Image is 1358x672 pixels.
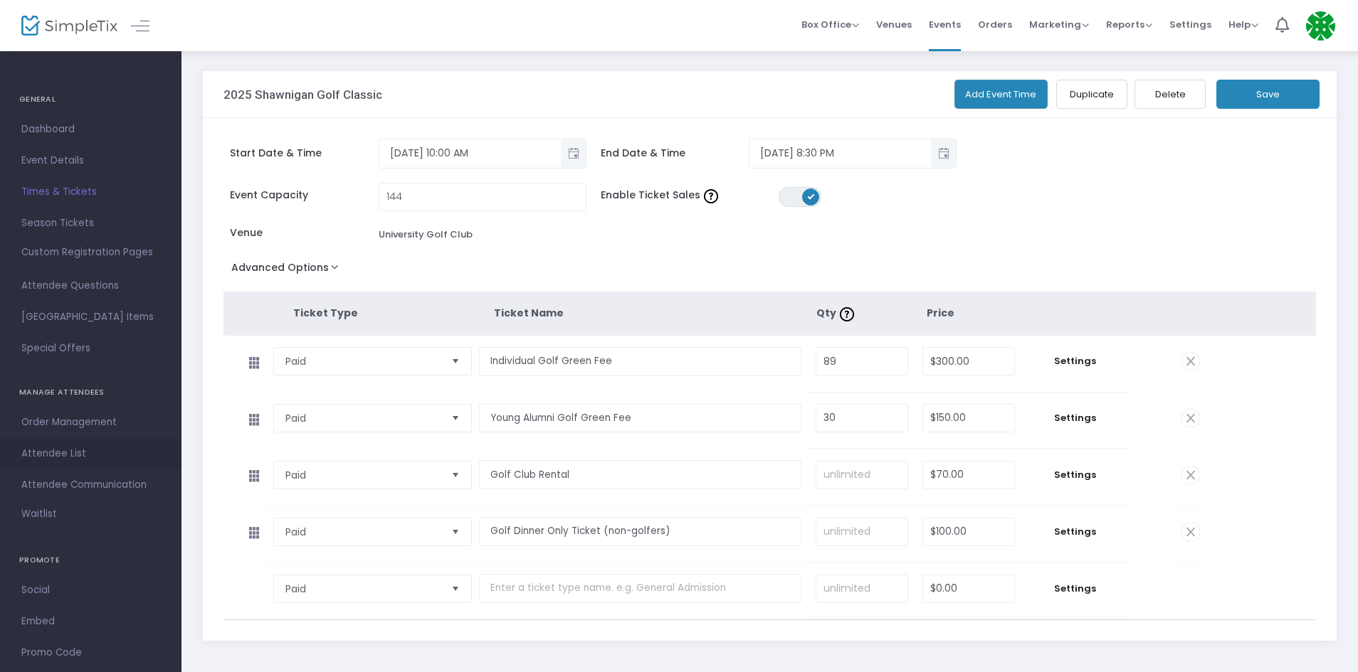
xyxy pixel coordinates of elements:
span: Help [1228,18,1258,31]
div: University Golf Club [379,228,473,242]
input: Price [923,575,1014,602]
span: Event Details [21,151,160,170]
span: Settings [1169,6,1211,43]
h3: 2025 Shawnigan Golf Classic [223,87,382,102]
input: unlimited [816,518,907,545]
button: Advanced Options [223,257,352,283]
span: Start Date & Time [230,146,379,161]
input: Select date & time [749,142,931,165]
button: Add Event Time [954,80,1048,109]
span: Enable Ticket Sales [601,188,779,203]
span: Season Tickets [21,214,160,233]
input: Enter a ticket type name. e.g. General Admission [479,404,801,433]
button: Select [446,462,465,489]
input: Price [923,462,1014,489]
span: Attendee Questions [21,277,160,295]
span: Paid [285,582,440,596]
span: Box Office [801,18,859,31]
span: Marketing [1029,18,1089,31]
button: Select [446,348,465,375]
button: Select [446,575,465,602]
span: Social [21,581,160,599]
span: Settings [1029,468,1122,482]
img: question-mark [704,189,718,203]
img: question-mark [840,307,854,321]
span: Venues [876,6,912,43]
input: Enter a ticket type name. e.g. General Admission [479,460,801,489]
span: Attendee List [21,444,160,463]
span: Events [929,6,961,43]
span: End Date & Time [601,146,749,161]
span: Order Management [21,413,160,432]
span: Settings [1029,411,1122,425]
button: Toggle popup [931,139,956,168]
h4: GENERAL [19,85,162,114]
span: Ticket Name [494,306,564,320]
input: Price [923,518,1014,545]
input: unlimited [816,575,907,602]
input: Enter a ticket type name. e.g. General Admission [479,347,801,376]
input: unlimited [816,462,907,489]
input: Select date & time [379,142,561,165]
span: Dashboard [21,120,160,139]
span: Reports [1106,18,1152,31]
span: [GEOGRAPHIC_DATA] Items [21,308,160,326]
span: Settings [1029,354,1122,368]
span: Qty [816,306,858,320]
span: ON [807,193,814,200]
span: Ticket Type [293,306,358,320]
h4: MANAGE ATTENDEES [19,378,162,407]
button: Delete [1135,80,1206,109]
span: Custom Registration Pages [21,245,153,260]
button: Save [1216,80,1320,109]
span: Venue [230,225,379,240]
span: Paid [285,354,440,368]
button: Select [446,518,465,545]
span: Paid [285,525,440,539]
span: Event Capacity [230,188,379,203]
span: Attendee Communication [21,476,160,494]
button: Duplicate [1056,80,1127,109]
input: Price [923,348,1014,375]
span: Paid [285,468,440,482]
span: Waitlist [21,507,57,521]
span: Embed [21,612,160,631]
span: Special Offers [21,339,160,358]
input: Price [923,405,1014,432]
button: Toggle popup [561,139,586,168]
span: Times & Tickets [21,183,160,201]
span: Paid [285,411,440,425]
input: Enter a ticket type name. e.g. General Admission [479,517,801,546]
span: Settings [1029,525,1122,539]
span: Promo Code [21,644,160,662]
span: Settings [1029,582,1122,596]
span: Price [927,306,954,320]
input: Enter a ticket type name. e.g. General Admission [479,574,801,603]
span: Orders [978,6,1012,43]
h4: PROMOTE [19,546,162,575]
button: Select [446,405,465,432]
